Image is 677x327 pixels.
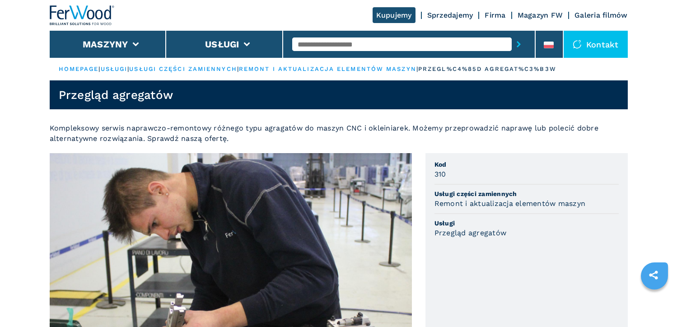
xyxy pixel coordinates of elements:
button: submit-button [512,34,526,55]
a: Sprzedajemy [427,11,473,19]
span: Usługi [434,219,619,228]
div: Kontakt [564,31,628,58]
span: | [98,65,100,72]
p: przegl%C4%85d agregat%C3%B3w [418,65,556,73]
span: Usługi części zamiennych [434,189,619,198]
button: Maszyny [83,39,128,50]
span: | [127,65,129,72]
a: sharethis [642,264,665,286]
iframe: Chat [639,286,670,320]
p: Kompleksowy serwis naprawczo-remontowy różnego typu agragatów do maszyn CNC i okleiniarek. Możemy... [50,123,628,144]
a: Galeria filmów [574,11,628,19]
a: usługi części zamiennych [129,65,237,72]
h3: Przegląd agregatów [434,228,507,238]
a: Kupujemy [373,7,416,23]
a: remont i aktualizacja elementów maszyn [239,65,416,72]
h3: 310 [434,169,446,179]
a: Magazyn FW [518,11,563,19]
h3: Remont i aktualizacja elementów maszyn [434,198,586,209]
a: Firma [485,11,505,19]
span: | [416,65,418,72]
img: Kontakt [573,40,582,49]
button: Usługi [205,39,239,50]
h1: Przegląd agregatów [59,88,173,102]
span: Kod [434,160,619,169]
img: Ferwood [50,5,115,25]
a: HOMEPAGE [59,65,99,72]
span: | [237,65,239,72]
a: usługi [101,65,128,72]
